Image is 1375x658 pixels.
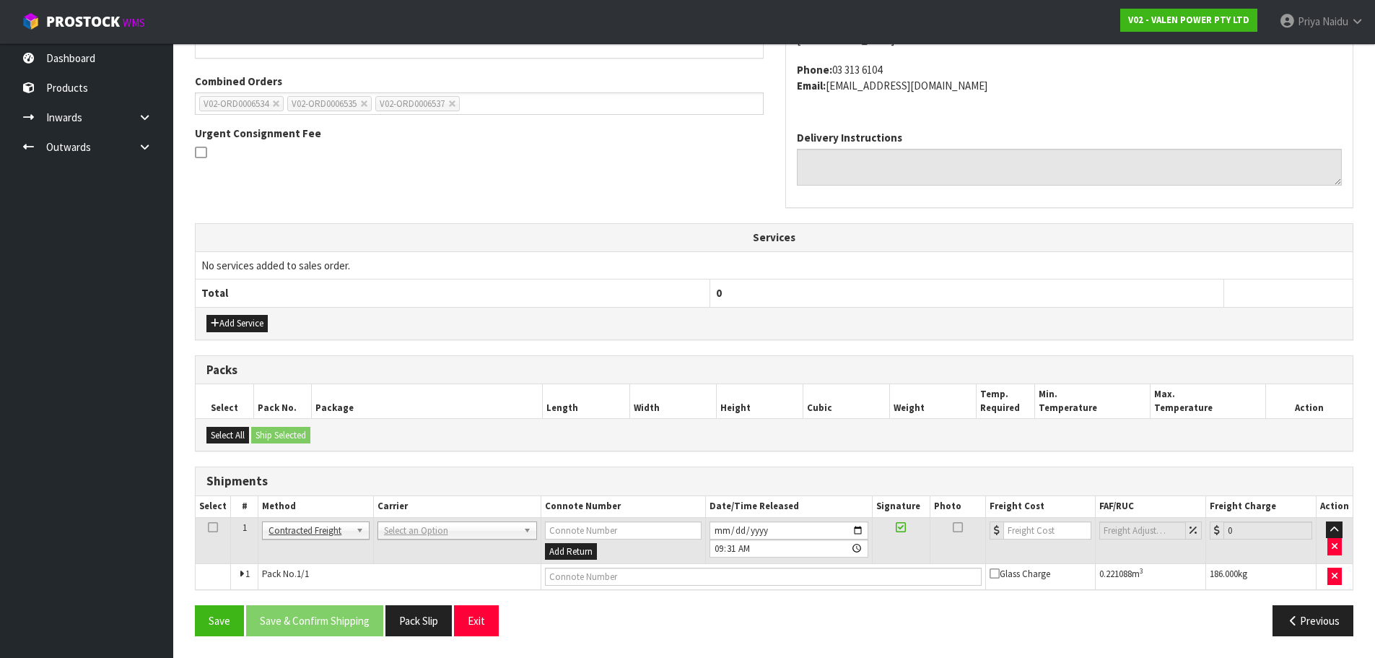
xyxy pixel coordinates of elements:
[385,605,452,636] button: Pack Slip
[46,12,120,31] span: ProStock
[1128,14,1249,26] strong: V02 - VALEN POWER PTY LTD
[977,384,1034,418] th: Temp. Required
[206,315,268,332] button: Add Service
[196,280,710,307] th: Total
[1140,566,1143,576] sup: 3
[195,74,282,89] label: Combined Orders
[380,98,445,110] span: V02-ORD0006537
[206,363,1342,377] h3: Packs
[311,384,543,418] th: Package
[1223,521,1312,540] input: Freight Charge
[1322,14,1348,28] span: Naidu
[716,286,722,300] span: 0
[269,522,349,540] span: Contracted Freight
[195,126,321,141] label: Urgent Consignment Fee
[246,605,383,636] button: Save & Confirm Shipping
[123,16,145,30] small: WMS
[797,79,826,92] strong: email
[243,521,247,534] span: 1
[797,130,902,145] label: Delivery Instructions
[716,384,803,418] th: Height
[705,496,872,517] th: Date/Time Released
[196,496,231,517] th: Select
[1316,496,1353,517] th: Action
[206,475,1342,488] h3: Shipments
[297,568,309,580] span: 1/1
[454,605,499,636] button: Exit
[231,496,258,517] th: #
[258,496,373,517] th: Method
[22,12,40,30] img: cube-alt.png
[545,521,702,540] input: Connote Number
[245,568,250,580] span: 1
[258,564,541,590] td: Pack No.
[873,496,930,517] th: Signature
[986,496,1096,517] th: Freight Cost
[1003,521,1091,540] input: Freight Cost
[890,384,977,418] th: Weight
[990,568,1050,580] span: Glass Charge
[1150,384,1265,418] th: Max. Temperature
[1266,384,1353,418] th: Action
[1099,568,1132,580] span: 0.221088
[545,568,982,586] input: Connote Number
[797,62,1343,93] address: 03 313 6104 [EMAIL_ADDRESS][DOMAIN_NAME]
[1206,564,1317,590] td: kg
[196,224,1353,251] th: Services
[1034,384,1150,418] th: Min. Temperature
[1099,521,1186,540] input: Freight Adjustment
[543,384,629,418] th: Length
[1096,496,1206,517] th: FAF/RUC
[373,496,541,517] th: Carrier
[1206,496,1317,517] th: Freight Charge
[292,98,357,110] span: V02-ORD0006535
[196,384,253,418] th: Select
[797,63,832,77] strong: phone
[1210,568,1238,580] span: 186.000
[803,384,890,418] th: Cubic
[1298,14,1320,28] span: Priya
[206,427,249,444] button: Select All
[545,543,597,560] button: Add Return
[253,384,311,418] th: Pack No.
[195,605,244,636] button: Save
[629,384,716,418] th: Width
[384,522,518,540] span: Select an Option
[930,496,986,517] th: Photo
[204,98,269,110] span: V02-ORD0006534
[1120,9,1257,32] a: V02 - VALEN POWER PTY LTD
[196,251,1353,279] td: No services added to sales order.
[251,427,310,444] button: Ship Selected
[541,496,705,517] th: Connote Number
[1096,564,1206,590] td: m
[1273,605,1353,636] button: Previous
